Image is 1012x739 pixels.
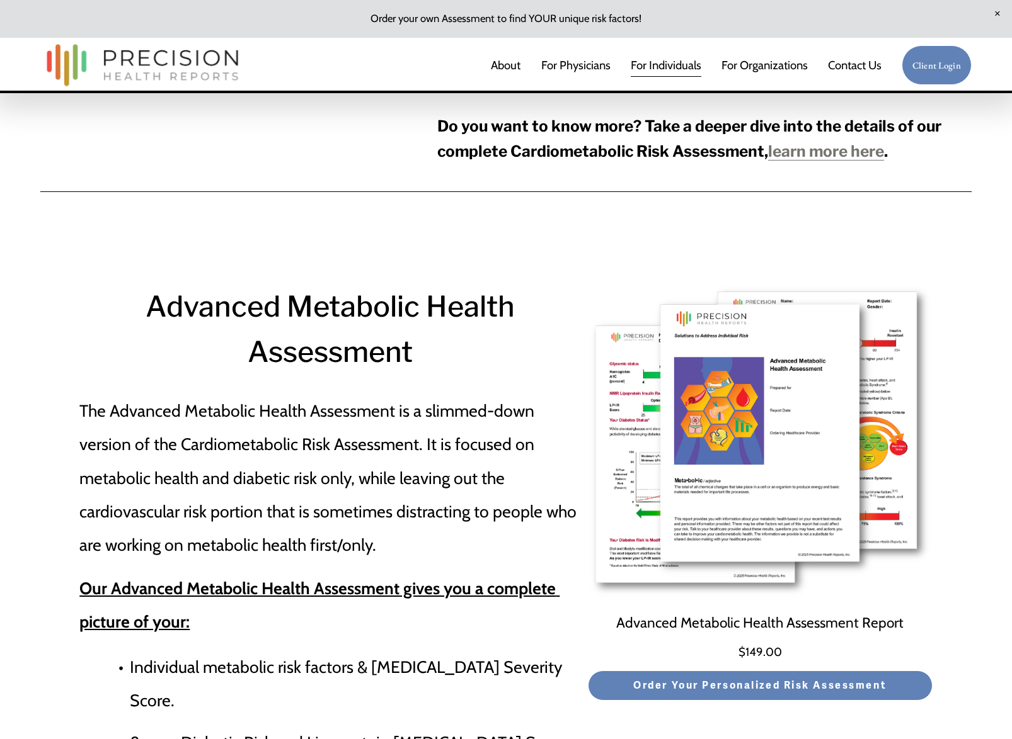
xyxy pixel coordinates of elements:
div: $149.00 [588,640,933,663]
img: Precision Health Reports [40,38,244,92]
a: folder dropdown [722,52,808,78]
span: Order Your Personalized Risk Assessment [633,679,887,692]
a: For Physicians [541,52,611,78]
p: The Advanced Metabolic Health Assessment is a slimmed-down version of the Cardiometabolic Risk As... [79,394,580,561]
strong: Do you want to know more? Take a deeper dive into the details of our complete Cardiometabolic Ris... [437,116,945,161]
img: Advanced Metabolic Health Assessment Report [588,284,933,599]
a: For Individuals [631,52,701,78]
button: Order Your Personalized Risk Assessment [588,670,933,701]
a: learn more here [768,142,884,161]
strong: . [884,142,888,161]
a: About [491,52,520,78]
h2: Advanced Metabolic Health Assessment [79,284,580,374]
a: Client Login [902,45,972,85]
a: Contact Us [828,52,882,78]
span: For Organizations [722,54,808,77]
iframe: Chat Widget [949,679,1012,739]
strong: Our Advanced Metabolic Health Assessment gives you a complete picture of your: [79,578,560,632]
p: Individual metabolic risk factors & [MEDICAL_DATA] Severity Score. [130,650,580,717]
a: Advanced Metabolic Health Assessment Report [616,609,904,637]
